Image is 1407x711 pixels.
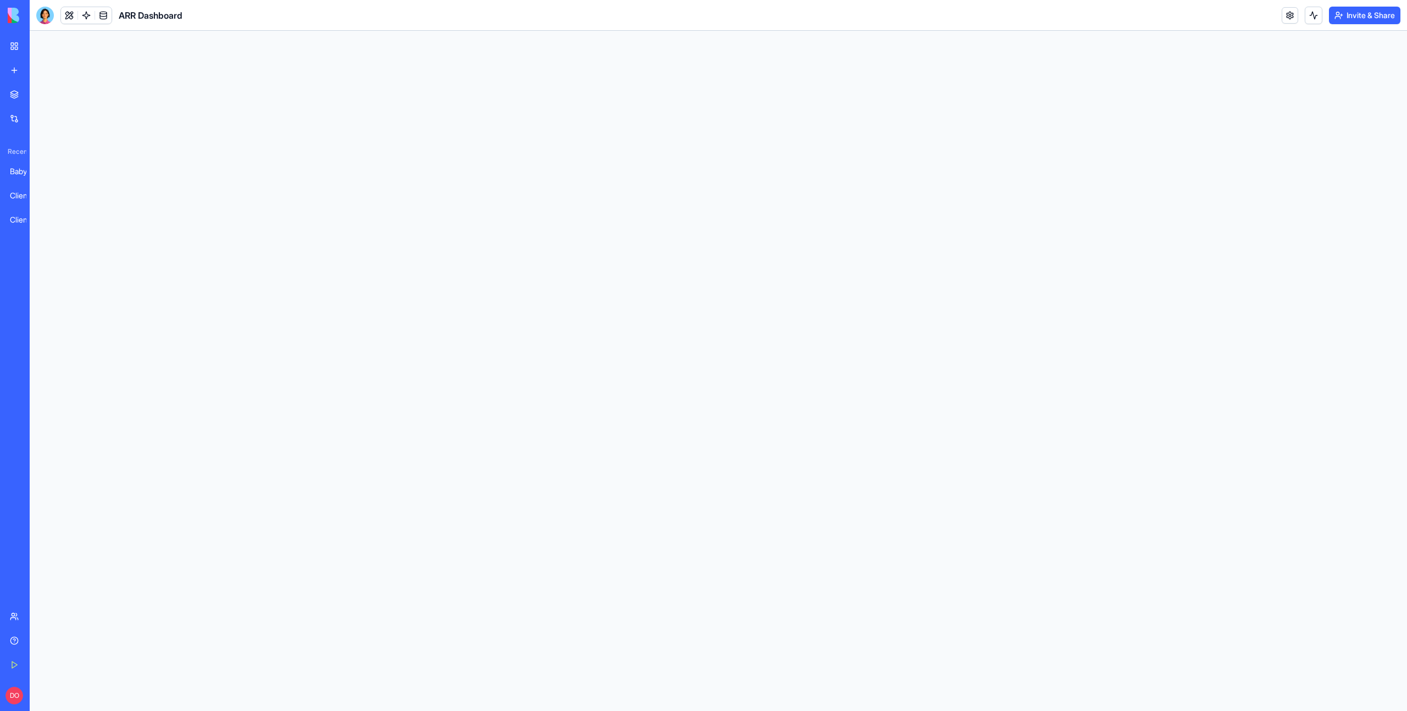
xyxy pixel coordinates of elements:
iframe: To enrich screen reader interactions, please activate Accessibility in Grammarly extension settings [30,31,1407,711]
span: ARR Dashboard [119,9,182,22]
div: Client Management System [10,190,41,201]
button: Invite & Share [1329,7,1400,24]
img: logo [8,8,76,23]
a: ClientFlow Pro [3,209,47,231]
span: DO [5,687,23,704]
a: Client Management System [3,185,47,207]
a: Baby Stats Tracker [3,160,47,182]
span: Recent [3,147,26,156]
div: ClientFlow Pro [10,214,41,225]
div: Baby Stats Tracker [10,166,41,177]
